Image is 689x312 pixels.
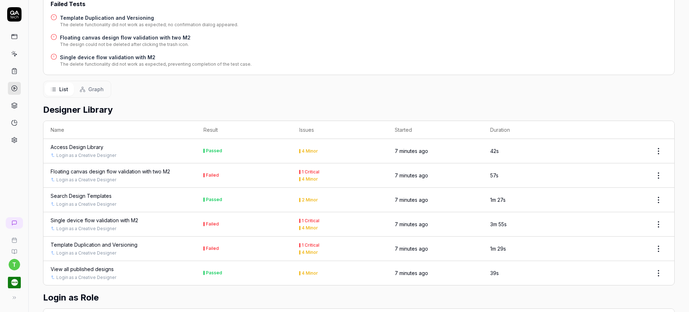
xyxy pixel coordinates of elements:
[51,192,112,200] a: Search Design Templates
[196,121,292,139] th: Result
[302,198,318,202] div: 2 Minor
[388,121,483,139] th: Started
[206,173,219,177] div: Failed
[45,83,74,96] button: List
[60,34,191,41] a: Floating canvas design flow validation with two M2
[395,197,428,203] time: 7 minutes ago
[292,121,388,139] th: Issues
[59,85,68,93] span: List
[51,241,137,248] a: Template Duplication and Versioning
[60,14,238,22] a: Template Duplication and Versioning
[490,172,498,178] time: 57s
[51,265,114,273] a: View all published designs
[60,53,252,61] a: Single device flow validation with M2
[302,250,318,255] div: 4 Minor
[302,149,318,153] div: 4 Minor
[56,201,116,208] a: Login as a Creative Designer
[302,177,318,181] div: 4 Minor
[51,143,103,151] a: Access Design Library
[302,170,319,174] div: 1 Critical
[60,22,238,28] div: The delete functionality did not work as expected; no confirmation dialog appeared.
[203,172,219,179] button: Failed
[3,232,25,243] a: Book a call with us
[395,172,428,178] time: 7 minutes ago
[3,243,25,255] a: Documentation
[51,168,170,175] a: Floating canvas design flow validation with two M2
[206,271,222,275] div: Passed
[490,270,499,276] time: 39s
[74,83,109,96] button: Graph
[56,225,116,232] a: Login as a Creative Designer
[56,274,116,281] a: Login as a Creative Designer
[483,121,578,139] th: Duration
[490,221,507,227] time: 3m 55s
[43,291,675,304] h2: Login as Role
[6,217,23,229] a: New conversation
[490,246,506,252] time: 1m 29s
[56,177,116,183] a: Login as a Creative Designer
[43,121,196,139] th: Name
[206,149,222,153] div: Passed
[43,103,675,116] h2: Designer Library
[395,270,428,276] time: 7 minutes ago
[490,148,499,154] time: 42s
[395,148,428,154] time: 7 minutes ago
[302,243,319,247] div: 1 Critical
[490,197,506,203] time: 1m 27s
[88,85,104,93] span: Graph
[206,222,219,226] div: Failed
[206,197,222,202] div: Passed
[395,246,428,252] time: 7 minutes ago
[60,61,252,67] div: The delete functionality did not work as expected, preventing completion of the test case.
[51,216,138,224] a: Single device flow validation with M2
[302,271,318,275] div: 4 Minor
[302,226,318,230] div: 4 Minor
[302,219,319,223] div: 1 Critical
[203,220,219,228] button: Failed
[395,221,428,227] time: 7 minutes ago
[56,250,116,256] a: Login as a Creative Designer
[60,41,191,48] div: The design could not be deleted after clicking the trash icon.
[206,246,219,251] div: Failed
[203,245,219,252] button: Failed
[8,276,21,289] img: Pricer.com Logo
[3,270,25,290] button: Pricer.com Logo
[56,152,116,159] a: Login as a Creative Designer
[9,259,20,270] button: t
